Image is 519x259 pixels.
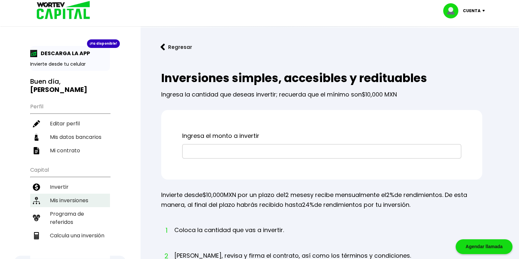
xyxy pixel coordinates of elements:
span: 2% [386,191,394,199]
b: [PERSON_NAME] [30,85,87,94]
a: Invertir [30,180,110,194]
p: Invierte desde tu celular [30,61,110,68]
img: invertir-icon.b3b967d7.svg [33,183,40,191]
h2: Inversiones simples, accesibles y redituables [161,72,482,85]
a: Mi contrato [30,144,110,157]
img: flecha izquierda [161,44,165,51]
a: flecha izquierdaRegresar [151,38,508,56]
img: calculadora-icon.17d418c4.svg [33,232,40,239]
p: Ingresa el monto a invertir [182,131,461,141]
span: 24% [302,201,314,209]
li: Coloca la cantidad que vas a invertir. [174,226,284,247]
span: $10,000 MXN [362,90,397,98]
img: editar-icon.952d3147.svg [33,120,40,127]
img: contrato-icon.f2db500c.svg [33,147,40,154]
img: datos-icon.10cf9172.svg [33,134,40,141]
div: ¡Ya disponible! [87,39,120,48]
ul: Capital [30,162,110,259]
div: Agendar llamada [456,239,512,254]
a: Programa de referidos [30,207,110,229]
span: 12 meses [284,191,310,199]
h3: Buen día, [30,77,110,94]
span: 1 [164,226,168,235]
a: Editar perfil [30,117,110,130]
button: Regresar [151,38,202,56]
a: Mis datos bancarios [30,130,110,144]
p: Ingresa la cantidad que deseas invertir; recuerda que el mínimo son [161,85,482,99]
p: DESCARGA LA APP [37,49,90,57]
a: Calcula una inversión [30,229,110,242]
span: $10,000 [203,191,224,199]
img: app-icon [30,50,37,57]
img: inversiones-icon.6695dc30.svg [33,197,40,204]
a: Mis inversiones [30,194,110,207]
ul: Perfil [30,99,110,157]
p: Cuenta [463,6,481,16]
img: icon-down [481,10,489,12]
img: profile-image [443,3,463,18]
img: recomiendanos-icon.9b8e9327.svg [33,214,40,222]
p: Invierte desde MXN por un plazo de y recibe mensualmente el de rendimientos. De esta manera, al f... [161,190,482,210]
